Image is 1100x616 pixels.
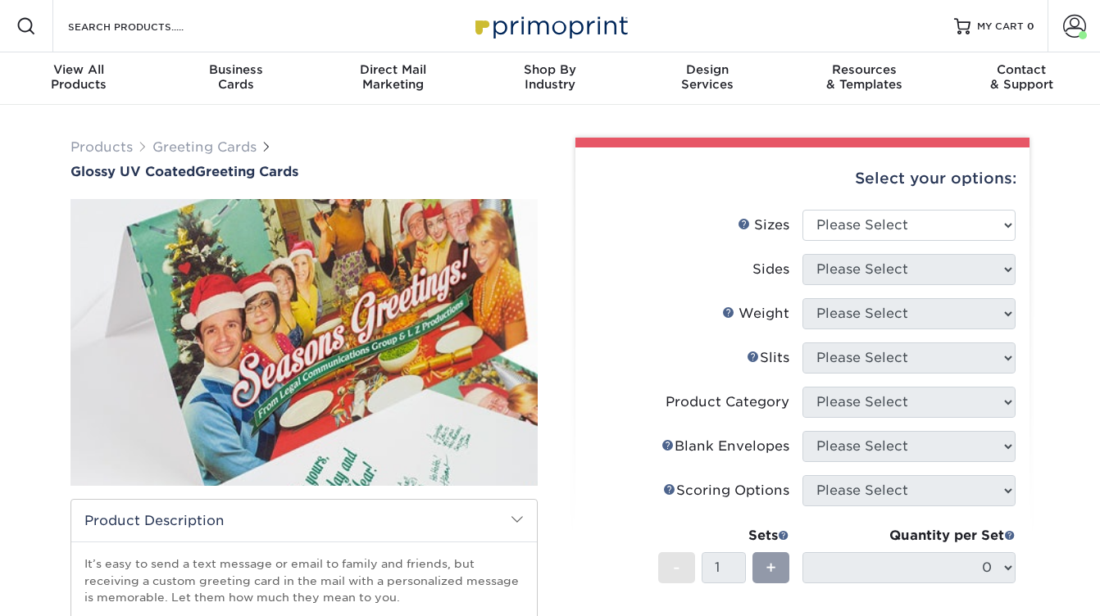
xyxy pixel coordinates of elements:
div: Weight [722,304,789,324]
span: Shop By [471,62,629,77]
div: & Support [943,62,1100,92]
span: - [673,555,680,580]
div: Slits [747,348,789,368]
div: Marketing [314,62,471,92]
a: Greeting Cards [152,139,257,155]
input: SEARCH PRODUCTS..... [66,16,226,36]
a: Shop ByIndustry [471,52,629,105]
div: Blank Envelopes [661,437,789,456]
div: Sizes [738,215,789,235]
div: & Templates [786,62,943,92]
div: Scoring Options [663,481,789,500]
div: Quantity per Set [802,526,1016,546]
span: Glossy UV Coated [70,164,195,179]
h2: Product Description [71,500,537,541]
div: Product Category [666,392,789,412]
a: DesignServices [629,52,786,105]
div: Select your options: [589,147,1016,210]
a: BusinessCards [157,52,315,105]
span: Direct Mail [314,62,471,77]
img: Glossy UV Coated 01 [70,181,538,504]
span: Contact [943,62,1100,77]
span: Business [157,62,315,77]
a: Glossy UV CoatedGreeting Cards [70,164,538,179]
div: Services [629,62,786,92]
iframe: Google Customer Reviews [4,566,139,610]
div: Industry [471,62,629,92]
span: Design [629,62,786,77]
a: Direct MailMarketing [314,52,471,105]
a: Resources& Templates [786,52,943,105]
span: 0 [1027,20,1034,32]
img: Primoprint [468,8,632,43]
div: Sides [752,260,789,279]
span: Resources [786,62,943,77]
h1: Greeting Cards [70,164,538,179]
div: Cards [157,62,315,92]
a: Contact& Support [943,52,1100,105]
span: + [766,555,776,580]
a: Products [70,139,133,155]
span: MY CART [977,20,1024,34]
div: Sets [658,526,789,546]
